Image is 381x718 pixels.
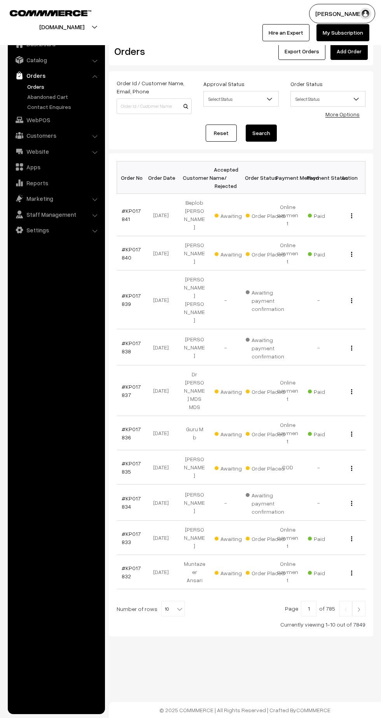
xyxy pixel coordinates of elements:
[117,98,192,114] input: Order Id / Customer Name / Customer Email / Customer Phone
[179,485,210,521] td: [PERSON_NAME]
[290,91,365,107] span: Select Status
[272,450,303,485] td: COD
[309,4,375,23] button: [PERSON_NAME]
[10,207,102,221] a: Staff Management
[122,565,141,579] a: #KP017832
[272,521,303,555] td: Online payment
[308,428,347,438] span: Paid
[148,365,179,416] td: [DATE]
[117,605,157,613] span: Number of rows
[179,162,210,194] th: Customer Name
[179,236,210,270] td: [PERSON_NAME]
[25,103,102,111] a: Contact Enquires
[246,489,285,516] span: Awaiting payment confirmation
[122,246,141,261] a: #KP017840
[117,620,365,628] div: Currently viewing 1-10 out of 7849
[25,83,102,91] a: Orders
[296,707,330,713] a: COMMMERCE
[246,286,285,313] span: Awaiting payment confirmation
[351,389,352,394] img: Menu
[10,144,102,158] a: Website
[246,386,285,396] span: Order Placed
[179,555,210,589] td: Muntazeer Ansari
[10,68,102,83] a: Orders
[351,346,352,351] img: Menu
[355,607,362,612] img: Right
[291,92,365,106] span: Select Status
[122,495,141,510] a: #KP017834
[241,162,272,194] th: Order Status
[179,329,210,365] td: [PERSON_NAME]
[161,601,185,616] span: 10
[303,270,334,329] td: -
[325,111,360,118] a: More Options
[122,340,141,355] a: #KP017838
[210,329,241,365] td: -
[179,270,210,329] td: [PERSON_NAME] [PERSON_NAME]
[10,223,102,237] a: Settings
[316,24,369,41] a: My Subscription
[10,128,102,142] a: Customers
[351,466,352,471] img: Menu
[210,162,241,194] th: Accepted / Rejected
[215,533,253,543] span: Awaiting
[246,210,285,220] span: Order Placed
[148,450,179,485] td: [DATE]
[351,298,352,303] img: Menu
[117,79,192,95] label: Order Id / Customer Name, Email, Phone
[179,450,210,485] td: [PERSON_NAME]
[290,80,323,88] label: Order Status
[272,236,303,270] td: Online payment
[285,605,298,612] span: Page
[122,530,141,545] a: #KP017833
[148,162,179,194] th: Order Date
[122,207,141,222] a: #KP017841
[10,8,78,17] a: COMMMERCE
[203,80,245,88] label: Approval Status
[308,386,347,396] span: Paid
[303,485,334,521] td: -
[308,210,347,220] span: Paid
[215,210,253,220] span: Awaiting
[210,485,241,521] td: -
[122,460,141,475] a: #KP017835
[351,252,352,257] img: Menu
[351,432,352,437] img: Menu
[122,426,141,441] a: #KP017836
[179,416,210,450] td: Guru M b
[117,162,148,194] th: Order No
[272,365,303,416] td: Online payment
[215,248,253,258] span: Awaiting
[342,607,349,612] img: Left
[272,194,303,236] td: Online payment
[303,329,334,365] td: -
[10,191,102,205] a: Marketing
[148,555,179,589] td: [DATE]
[278,43,325,60] button: Export Orders
[334,162,365,194] th: Action
[308,567,347,577] span: Paid
[319,605,335,612] span: of 785
[10,10,91,16] img: COMMMERCE
[246,334,285,360] span: Awaiting payment confirmation
[303,162,334,194] th: Payment Status
[10,113,102,127] a: WebPOS
[10,160,102,174] a: Apps
[12,17,112,37] button: [DOMAIN_NAME]
[148,236,179,270] td: [DATE]
[122,383,141,398] a: #KP017837
[246,125,277,142] button: Search
[10,53,102,67] a: Catalog
[246,567,285,577] span: Order Placed
[351,501,352,506] img: Menu
[179,194,210,236] td: Beplob [PERSON_NAME]
[203,91,278,107] span: Select Status
[308,533,347,543] span: Paid
[272,162,303,194] th: Payment Method
[351,571,352,576] img: Menu
[148,416,179,450] td: [DATE]
[351,213,352,218] img: Menu
[148,270,179,329] td: [DATE]
[162,601,184,617] span: 10
[148,329,179,365] td: [DATE]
